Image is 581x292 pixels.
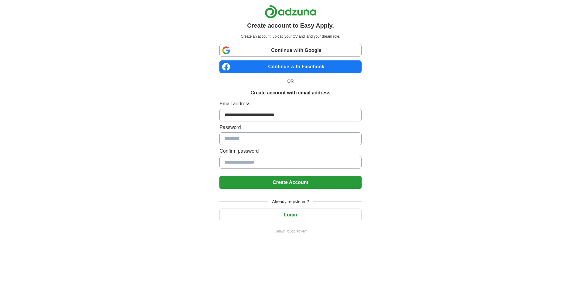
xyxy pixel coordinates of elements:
h1: Create account to Easy Apply. [247,21,334,30]
label: Email address [219,100,361,107]
label: Password [219,124,361,131]
img: Adzuna logo [265,5,316,19]
a: Continue with Google [219,44,361,57]
button: Login [219,209,361,221]
span: Already registered? [268,199,312,205]
span: OR [284,78,297,84]
button: Create Account [219,176,361,189]
h1: Create account with email address [250,89,330,97]
a: Continue with Facebook [219,60,361,73]
label: Confirm password [219,148,361,155]
p: Create an account, upload your CV and land your dream role. [221,34,360,39]
a: Login [219,212,361,217]
a: Return to job advert [219,229,361,234]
